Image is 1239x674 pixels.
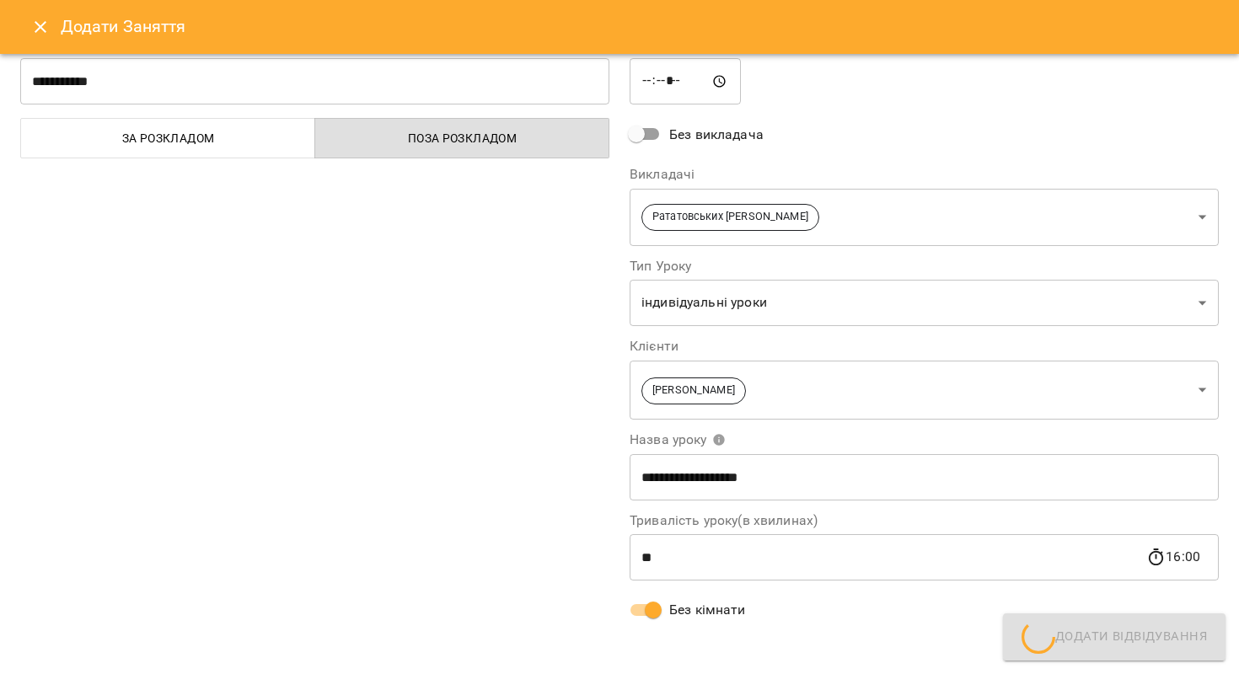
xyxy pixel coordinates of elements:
[669,125,764,145] span: Без викладача
[20,118,315,158] button: За розкладом
[642,209,818,225] span: Рататовських [PERSON_NAME]
[642,382,745,399] span: [PERSON_NAME]
[669,600,746,620] span: Без кімнати
[20,7,61,47] button: Close
[325,128,599,148] span: Поза розкладом
[712,433,726,447] svg: Вкажіть назву уроку або виберіть клієнтів
[31,128,305,148] span: За розкладом
[630,340,1219,353] label: Клієнти
[630,280,1219,327] div: індивідуальні уроки
[630,188,1219,246] div: Рататовських [PERSON_NAME]
[630,360,1219,420] div: [PERSON_NAME]
[61,13,1219,40] h6: Додати Заняття
[630,259,1219,273] label: Тип Уроку
[630,514,1219,527] label: Тривалість уроку(в хвилинах)
[630,433,726,447] span: Назва уроку
[314,118,609,158] button: Поза розкладом
[630,168,1219,181] label: Викладачі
